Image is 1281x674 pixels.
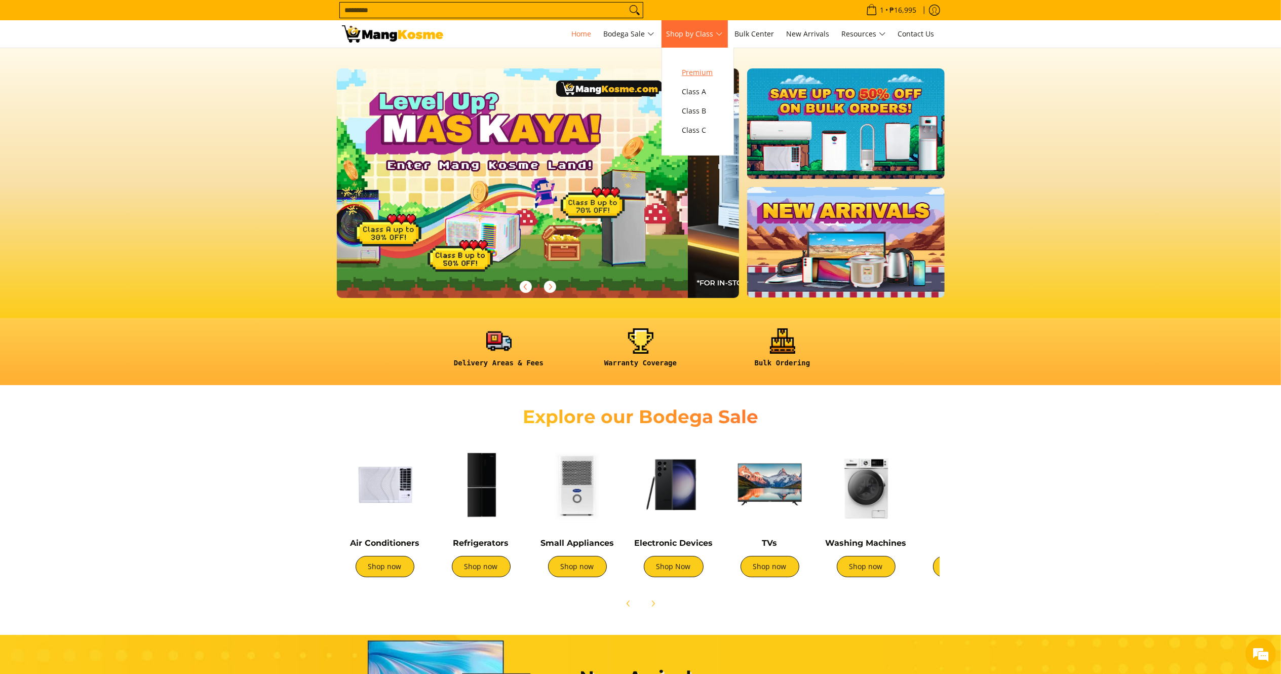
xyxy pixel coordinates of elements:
[735,29,774,39] span: Bulk Center
[59,128,140,230] span: We're online!
[5,277,193,312] textarea: Type your message and hit 'Enter'
[534,441,620,528] img: Small Appliances
[548,556,607,577] a: Shop now
[453,538,509,548] a: Refrigerators
[572,29,592,39] span: Home
[677,63,718,82] a: Premium
[677,82,718,101] a: Class A
[575,328,707,376] a: <h6><strong>Warranty Coverage</strong></h6>
[893,20,940,48] a: Contact Us
[879,7,886,14] span: 1
[762,538,778,548] a: TVs
[342,441,428,528] img: Air Conditioners
[823,441,909,528] img: Washing Machines
[898,29,935,39] span: Contact Us
[453,20,940,48] nav: Main Menu
[539,276,561,298] button: Next
[438,441,524,528] img: Refrigerators
[285,68,688,298] img: Gaming desktop banner
[677,121,718,140] a: Class C
[662,20,728,48] a: Shop by Class
[727,441,813,528] img: TVs
[888,7,918,14] span: ₱16,995
[356,556,414,577] a: Shop now
[863,5,920,16] span: •
[350,538,419,548] a: Air Conditioners
[634,538,713,548] a: Electronic Devices
[433,328,565,376] a: <h6><strong>Delivery Areas & Fees</strong></h6>
[688,68,1091,298] img: 061125 mk unionbank 1510x861 rev 5
[682,86,713,98] span: Class A
[682,124,713,137] span: Class C
[837,556,896,577] a: Shop now
[631,441,717,528] img: Electronic Devices
[494,405,788,428] h2: Explore our Bodega Sale
[452,556,511,577] a: Shop now
[540,538,614,548] a: Small Appliances
[741,556,799,577] a: Shop now
[787,29,830,39] span: New Arrivals
[567,20,597,48] a: Home
[53,57,170,70] div: Chat with us now
[677,101,718,121] a: Class B
[826,538,907,548] a: Washing Machines
[919,441,1005,528] img: Cookers
[730,20,780,48] a: Bulk Center
[604,28,654,41] span: Bodega Sale
[627,3,643,18] button: Search
[599,20,659,48] a: Bodega Sale
[717,328,848,376] a: <h6><strong>Bulk Ordering</strong></h6>
[342,25,443,43] img: Mang Kosme: Your Home Appliances Warehouse Sale Partner!
[644,556,704,577] a: Shop Now
[667,28,723,41] span: Shop by Class
[642,592,664,615] button: Next
[837,20,891,48] a: Resources
[166,5,190,29] div: Minimize live chat window
[842,28,886,41] span: Resources
[782,20,835,48] a: New Arrivals
[682,66,713,79] span: Premium
[515,276,537,298] button: Previous
[682,105,713,118] span: Class B
[933,556,992,577] a: Shop now
[617,592,640,615] button: Previous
